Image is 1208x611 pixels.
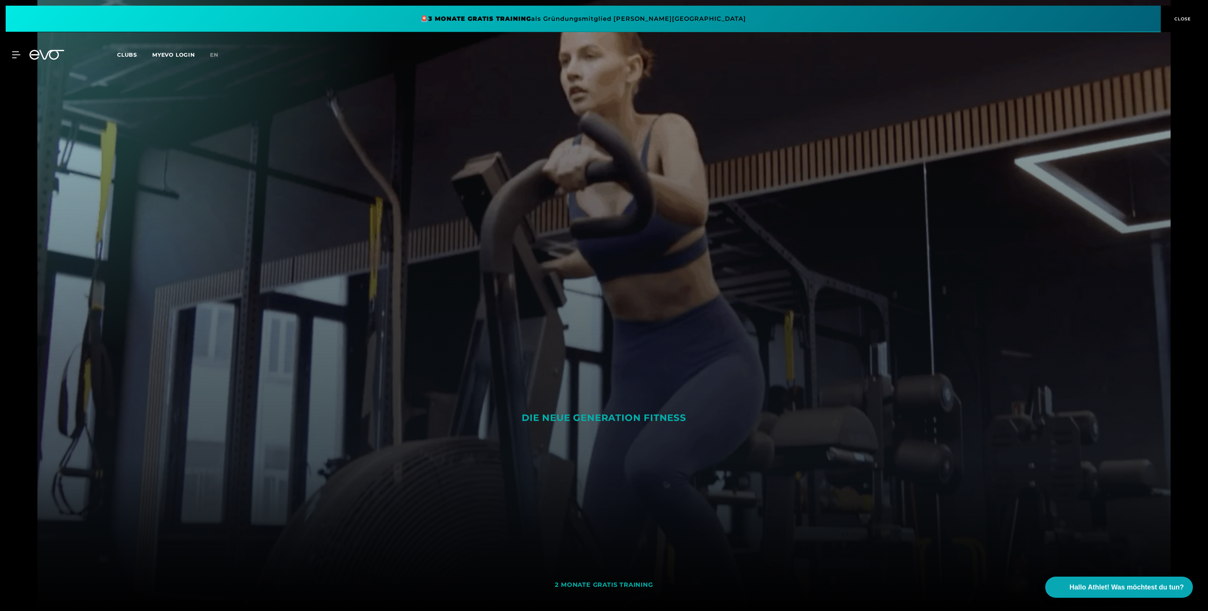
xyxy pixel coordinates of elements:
div: DIE NEUE GENERATION FITNESS [474,412,734,424]
div: 2 MONATE GRATIS TRAINING [555,581,653,589]
span: Clubs [117,51,137,58]
span: en [210,51,218,58]
a: en [210,51,227,59]
span: Hallo Athlet! Was möchtest du tun? [1069,582,1184,592]
span: CLOSE [1172,15,1191,22]
button: Hallo Athlet! Was möchtest du tun? [1045,577,1193,598]
a: MYEVO LOGIN [152,51,195,58]
a: Clubs [117,51,152,58]
button: CLOSE [1161,6,1202,32]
